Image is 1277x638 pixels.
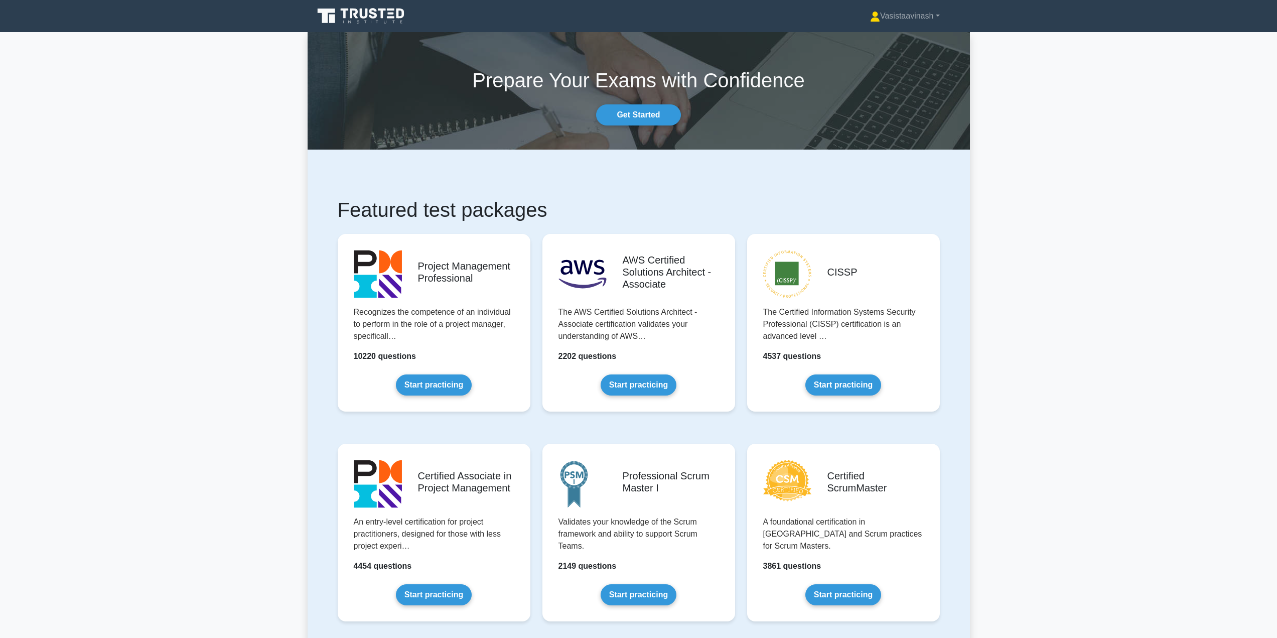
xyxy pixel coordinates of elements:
a: Start practicing [805,584,881,605]
a: Vasistaavinash [846,6,964,26]
a: Start practicing [396,584,472,605]
a: Start practicing [396,374,472,396]
a: Start practicing [601,374,676,396]
h1: Featured test packages [338,198,940,222]
a: Start practicing [601,584,676,605]
h1: Prepare Your Exams with Confidence [308,68,970,92]
a: Get Started [596,104,680,125]
a: Start practicing [805,374,881,396]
